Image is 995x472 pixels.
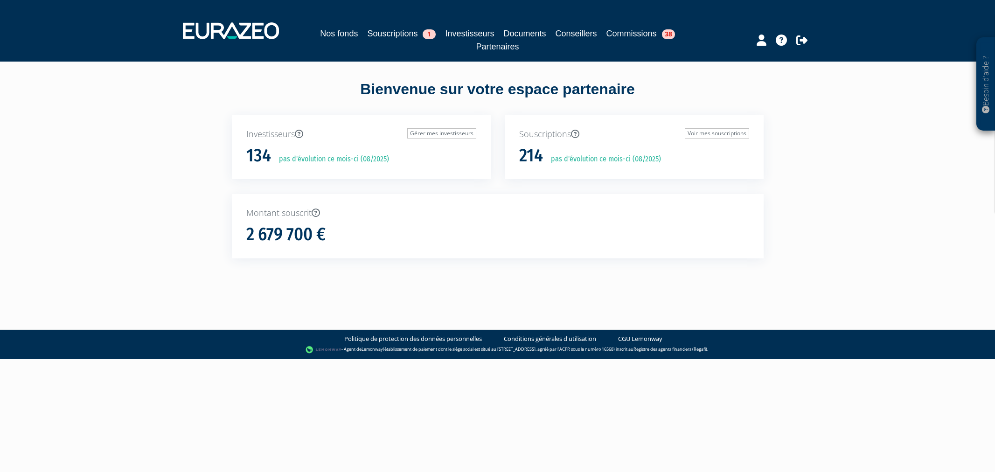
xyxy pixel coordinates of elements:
[544,154,661,165] p: pas d'évolution ce mois-ci (08/2025)
[9,345,986,354] div: - Agent de (établissement de paiement dont le siège social est situé au [STREET_ADDRESS], agréé p...
[320,27,358,40] a: Nos fonds
[519,128,749,140] p: Souscriptions
[225,79,771,115] div: Bienvenue sur votre espace partenaire
[445,27,494,40] a: Investisseurs
[556,27,597,40] a: Conseillers
[362,346,383,352] a: Lemonway
[519,146,543,166] h1: 214
[423,29,436,39] span: 1
[246,128,476,140] p: Investisseurs
[685,128,749,139] a: Voir mes souscriptions
[504,27,546,40] a: Documents
[246,225,326,244] h1: 2 679 700 €
[183,22,279,39] img: 1732889491-logotype_eurazeo_blanc_rvb.png
[981,42,991,126] p: Besoin d'aide ?
[344,334,482,343] a: Politique de protection des données personnelles
[407,128,476,139] a: Gérer mes investisseurs
[272,154,389,165] p: pas d'évolution ce mois-ci (08/2025)
[662,29,675,39] span: 38
[476,40,519,53] a: Partenaires
[504,334,596,343] a: Conditions générales d'utilisation
[246,146,271,166] h1: 134
[306,345,341,354] img: logo-lemonway.png
[246,207,749,219] p: Montant souscrit
[633,346,707,352] a: Registre des agents financiers (Regafi)
[606,27,675,40] a: Commissions38
[618,334,662,343] a: CGU Lemonway
[367,27,436,40] a: Souscriptions1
